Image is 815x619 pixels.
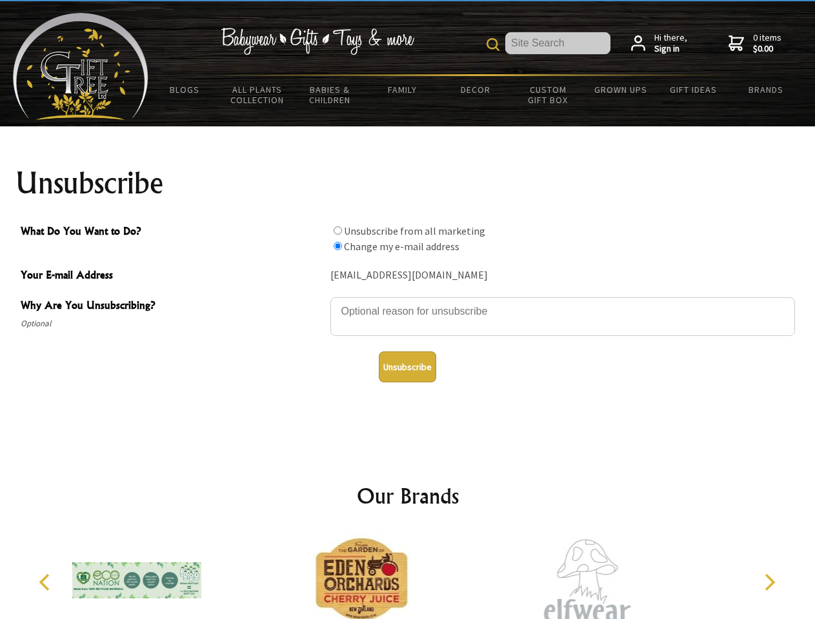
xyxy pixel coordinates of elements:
button: Previous [32,568,61,596]
img: product search [487,38,499,51]
span: What Do You Want to Do? [21,223,324,242]
a: Brands [730,76,803,103]
button: Unsubscribe [379,351,436,382]
img: Babywear - Gifts - Toys & more [221,28,414,55]
a: Hi there,Sign in [631,32,687,55]
a: Family [367,76,439,103]
a: Gift Ideas [657,76,730,103]
strong: $0.00 [753,43,781,55]
span: Optional [21,316,324,331]
a: 0 items$0.00 [729,32,781,55]
textarea: Why Are You Unsubscribing? [330,297,795,336]
a: Custom Gift Box [512,76,585,113]
label: Change my e-mail address [344,240,459,253]
img: Babyware - Gifts - Toys and more... [13,13,148,120]
span: Why Are You Unsubscribing? [21,297,324,316]
label: Unsubscribe from all marketing [344,224,485,237]
input: What Do You Want to Do? [334,226,342,235]
h1: Unsubscribe [15,168,800,199]
a: Grown Ups [584,76,657,103]
strong: Sign in [654,43,687,55]
button: Next [755,568,783,596]
span: Your E-mail Address [21,267,324,286]
a: Decor [439,76,512,103]
input: What Do You Want to Do? [334,242,342,250]
span: 0 items [753,32,781,55]
a: Babies & Children [294,76,367,113]
span: Hi there, [654,32,687,55]
a: All Plants Collection [221,76,294,113]
div: [EMAIL_ADDRESS][DOMAIN_NAME] [330,266,795,286]
a: BLOGS [148,76,221,103]
input: Site Search [505,32,610,54]
h2: Our Brands [26,480,790,511]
